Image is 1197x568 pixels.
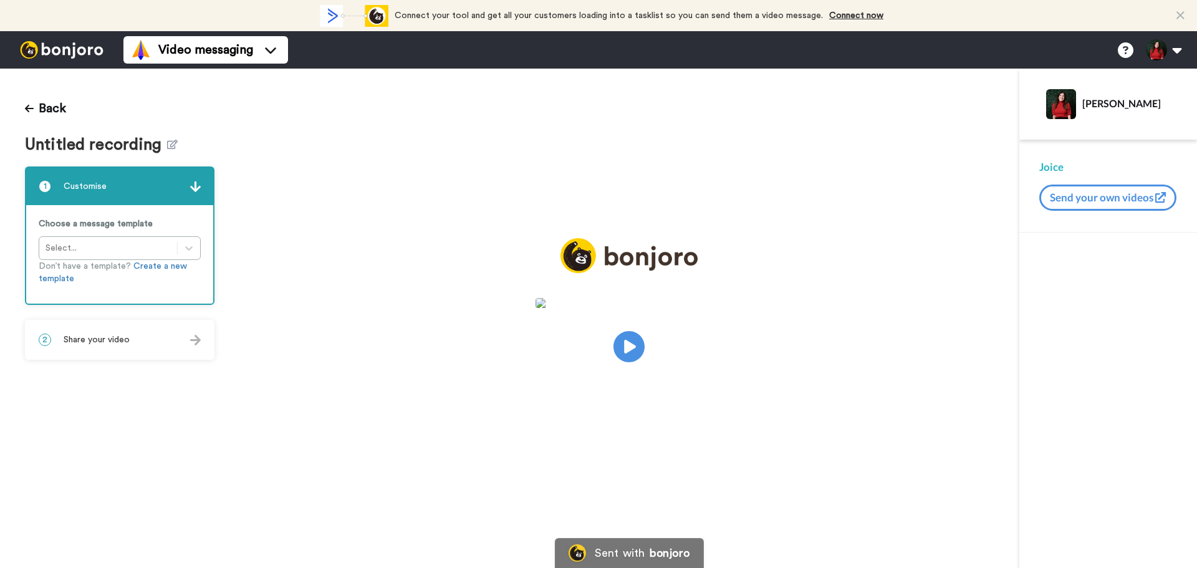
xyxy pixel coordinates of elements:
[829,11,883,20] a: Connect now
[650,547,690,559] div: bonjoro
[555,538,703,568] a: Bonjoro LogoSent withbonjoro
[39,334,51,346] span: 2
[25,94,66,123] button: Back
[190,335,201,345] img: arrow.svg
[39,180,51,193] span: 1
[158,41,253,59] span: Video messaging
[64,180,107,193] span: Customise
[560,238,698,274] img: logo_full.png
[536,298,723,308] img: 62d59f76-18a4-41d7-a1e3-bbbc3281f3af.jpg
[131,40,151,60] img: vm-color.svg
[569,544,586,562] img: Bonjoro Logo
[395,11,823,20] span: Connect your tool and get all your customers loading into a tasklist so you can send them a video...
[15,41,108,59] img: bj-logo-header-white.svg
[320,5,388,27] div: animation
[595,547,645,559] div: Sent with
[1046,89,1076,119] img: Profile Image
[64,334,130,346] span: Share your video
[1039,185,1176,211] button: Send your own videos
[1082,97,1176,109] div: [PERSON_NAME]
[1039,160,1177,175] div: Joice
[25,320,214,360] div: 2Share your video
[39,218,201,230] p: Choose a message template
[25,136,167,154] span: Untitled recording
[190,181,201,192] img: arrow.svg
[39,260,201,285] p: Don’t have a template?
[39,262,187,283] a: Create a new template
